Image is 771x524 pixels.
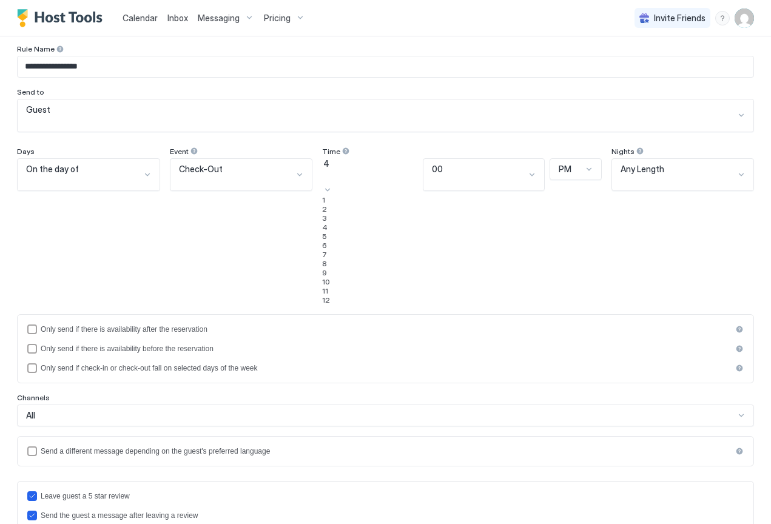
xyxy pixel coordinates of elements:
span: Channels [17,393,50,402]
span: 8 [322,259,327,268]
span: 4 [323,158,329,169]
div: Send a different message depending on the guest's preferred language [41,447,732,455]
div: Send the guest a message after leaving a review [41,511,744,520]
span: 1 [322,195,325,204]
span: 12 [322,295,330,304]
div: Only send if there is availability before the reservation [41,344,732,353]
span: 4 [322,223,328,232]
span: 00 [432,164,443,175]
span: 10 [322,277,330,286]
div: menu [715,11,730,25]
span: 5 [322,232,327,241]
span: Messaging [198,13,240,24]
span: On the day of [26,164,79,175]
span: Calendar [123,13,158,23]
input: Input Field [18,56,753,77]
span: Invite Friends [654,13,705,24]
span: 7 [322,250,327,259]
span: Check-Out [179,164,223,175]
span: PM [559,164,571,175]
div: isLimited [27,363,744,373]
div: reviewEnabled [27,491,744,501]
span: Guest [26,104,50,115]
a: Host Tools Logo [17,9,108,27]
span: Time [322,147,340,156]
div: sendMessageAfterLeavingReview [27,511,744,520]
a: Calendar [123,12,158,24]
span: 3 [322,213,327,223]
iframe: Intercom live chat [12,483,41,512]
span: Rule Name [17,44,55,53]
span: 9 [322,268,327,277]
div: languagesEnabled [27,446,744,456]
span: 11 [322,286,328,295]
div: Leave guest a 5 star review [41,492,744,500]
span: Any Length [621,164,664,175]
div: beforeReservation [27,344,744,354]
span: 2 [322,204,327,213]
span: Send to [17,87,44,96]
div: Only send if check-in or check-out fall on selected days of the week [41,364,732,372]
span: Pricing [264,13,291,24]
span: Event [170,147,189,156]
span: Nights [611,147,635,156]
span: All [26,410,35,421]
span: Days [17,147,35,156]
span: 6 [322,241,327,250]
div: User profile [735,8,754,28]
span: Inbox [167,13,188,23]
div: Only send if there is availability after the reservation [41,325,732,334]
div: afterReservation [27,324,744,334]
a: Inbox [167,12,188,24]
